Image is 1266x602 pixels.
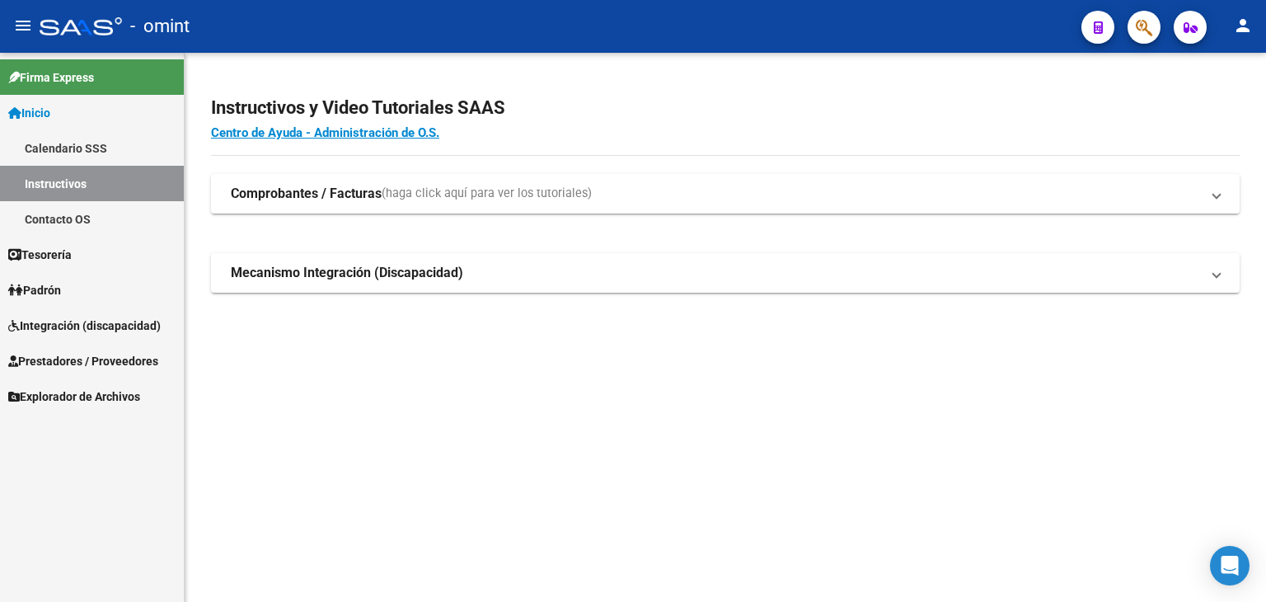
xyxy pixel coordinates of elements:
[211,125,439,140] a: Centro de Ayuda - Administración de O.S.
[231,185,382,203] strong: Comprobantes / Facturas
[8,246,72,264] span: Tesorería
[8,281,61,299] span: Padrón
[8,317,161,335] span: Integración (discapacidad)
[382,185,592,203] span: (haga click aquí para ver los tutoriales)
[8,68,94,87] span: Firma Express
[211,174,1240,214] mat-expansion-panel-header: Comprobantes / Facturas(haga click aquí para ver los tutoriales)
[8,388,140,406] span: Explorador de Archivos
[8,104,50,122] span: Inicio
[130,8,190,45] span: - omint
[13,16,33,35] mat-icon: menu
[1233,16,1253,35] mat-icon: person
[211,92,1240,124] h2: Instructivos y Video Tutoriales SAAS
[211,253,1240,293] mat-expansion-panel-header: Mecanismo Integración (Discapacidad)
[8,352,158,370] span: Prestadores / Proveedores
[1210,546,1250,586] div: Open Intercom Messenger
[231,264,463,282] strong: Mecanismo Integración (Discapacidad)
